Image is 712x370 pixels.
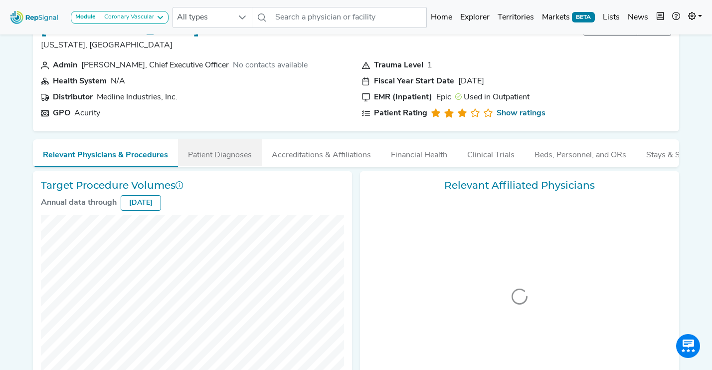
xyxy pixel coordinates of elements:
[525,139,636,166] button: Beds, Personnel, and ORs
[436,91,451,103] div: Epic
[53,107,70,119] div: GPO
[599,7,624,27] a: Lists
[458,75,484,87] div: [DATE]
[81,59,229,71] div: [PERSON_NAME], Chief Executive Officer
[457,139,525,166] button: Clinical Trials
[97,91,178,103] div: Medline Industries, Inc.
[271,7,427,28] input: Search a physician or facility
[427,59,432,71] div: 1
[74,107,100,119] div: Acurity
[121,195,161,211] div: [DATE]
[374,107,427,119] div: Patient Rating
[572,12,595,22] span: BETA
[53,91,93,103] div: Distributor
[173,7,233,27] span: All types
[427,7,456,27] a: Home
[494,7,538,27] a: Territories
[374,91,432,103] div: EMR (Inpatient)
[41,39,199,51] p: [US_STATE], [GEOGRAPHIC_DATA]
[178,139,262,166] button: Patient Diagnoses
[33,139,178,167] button: Relevant Physicians & Procedures
[41,197,117,209] div: Annual data through
[374,59,423,71] div: Trauma Level
[233,59,308,71] div: No contacts available
[75,14,96,20] strong: Module
[53,75,107,87] div: Health System
[100,13,154,21] div: Coronary Vascular
[262,139,381,166] button: Accreditations & Affiliations
[374,75,454,87] div: Fiscal Year Start Date
[624,7,652,27] a: News
[53,59,77,71] div: Admin
[81,59,229,71] div: Robert I. Grossman, Chief Executive Officer
[652,7,668,27] button: Intel Book
[111,75,125,87] div: N/A
[71,11,169,24] button: ModuleCoronary Vascular
[497,107,545,119] a: Show ratings
[538,7,599,27] a: MarketsBETA
[455,91,530,103] div: Used in Outpatient
[381,139,457,166] button: Financial Health
[456,7,494,27] a: Explorer
[41,179,344,191] h3: Target Procedure Volumes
